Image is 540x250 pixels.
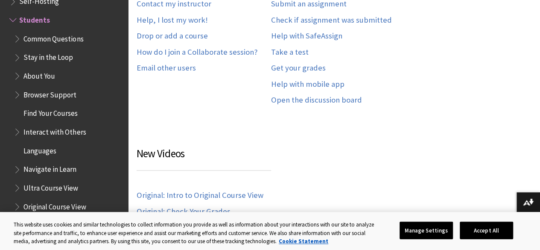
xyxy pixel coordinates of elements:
[137,207,231,217] a: Original: Check Your Grades
[271,47,309,57] a: Take a test
[23,88,76,99] span: Browser Support
[23,162,76,174] span: Navigate in Learn
[271,15,392,25] a: Check if assignment was submitted
[271,95,362,105] a: Open the discussion board
[137,191,263,200] a: Original: Intro to Original Course View
[23,125,86,136] span: Interact with Others
[137,15,208,25] a: Help, I lost my work!
[400,221,453,239] button: Manage Settings
[137,146,271,171] h3: New Videos
[23,200,86,211] span: Original Course View
[271,31,342,41] a: Help with SafeAssign
[14,221,378,246] div: This website uses cookies and similar technologies to collect information you provide as well as ...
[137,31,208,41] a: Drop or add a course
[19,13,50,24] span: Students
[23,32,83,43] span: Common Questions
[137,63,196,73] a: Email other users
[23,106,78,118] span: Find Your Courses
[23,144,56,155] span: Languages
[271,79,344,89] a: Help with mobile app
[23,181,78,192] span: Ultra Course View
[279,238,328,245] a: More information about your privacy, opens in a new tab
[460,221,513,239] button: Accept All
[271,63,326,73] a: Get your grades
[137,47,257,57] a: How do I join a Collaborate session?
[23,69,55,80] span: About You
[23,50,73,62] span: Stay in the Loop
